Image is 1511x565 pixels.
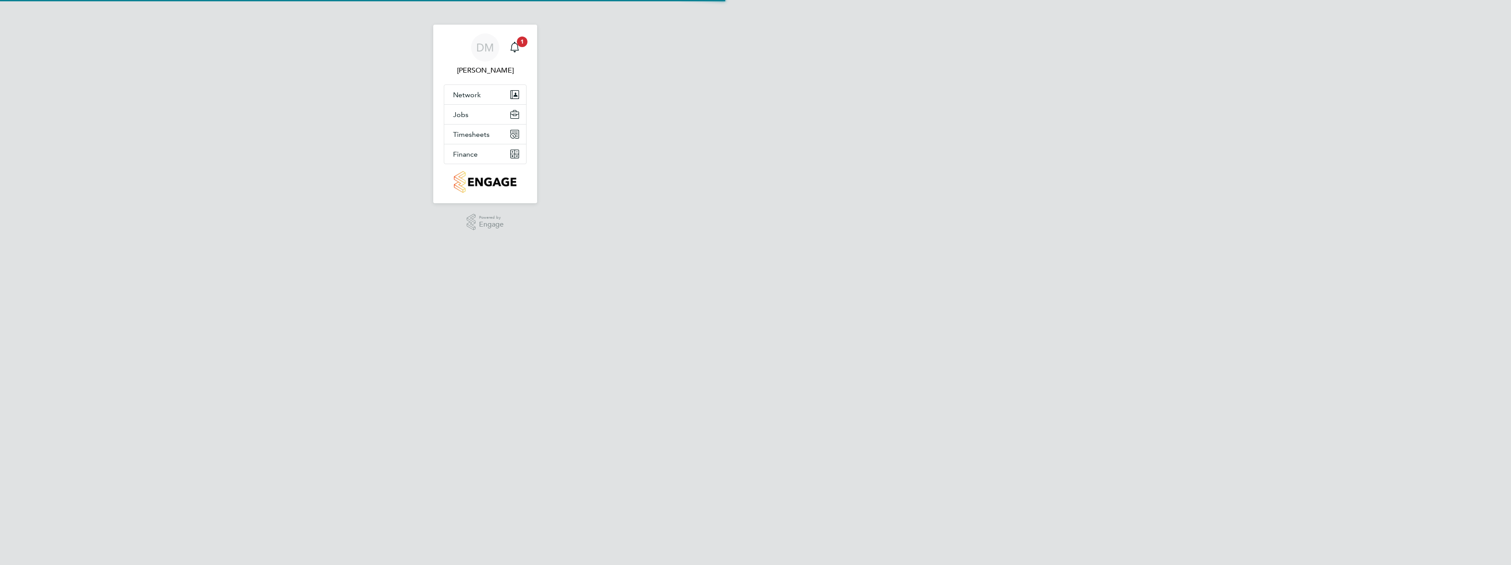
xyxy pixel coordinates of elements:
[453,110,468,119] span: Jobs
[467,214,504,231] a: Powered byEngage
[444,171,527,193] a: Go to home page
[444,105,526,124] button: Jobs
[444,65,527,76] span: Daniel Marsh
[517,37,527,47] span: 1
[453,91,481,99] span: Network
[444,125,526,144] button: Timesheets
[476,42,494,53] span: DM
[454,171,516,193] img: countryside-properties-logo-retina.png
[444,144,526,164] button: Finance
[433,25,537,203] nav: Main navigation
[444,85,526,104] button: Network
[444,33,527,76] a: DM[PERSON_NAME]
[453,150,478,158] span: Finance
[506,33,523,62] a: 1
[479,221,504,228] span: Engage
[479,214,504,221] span: Powered by
[453,130,490,139] span: Timesheets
